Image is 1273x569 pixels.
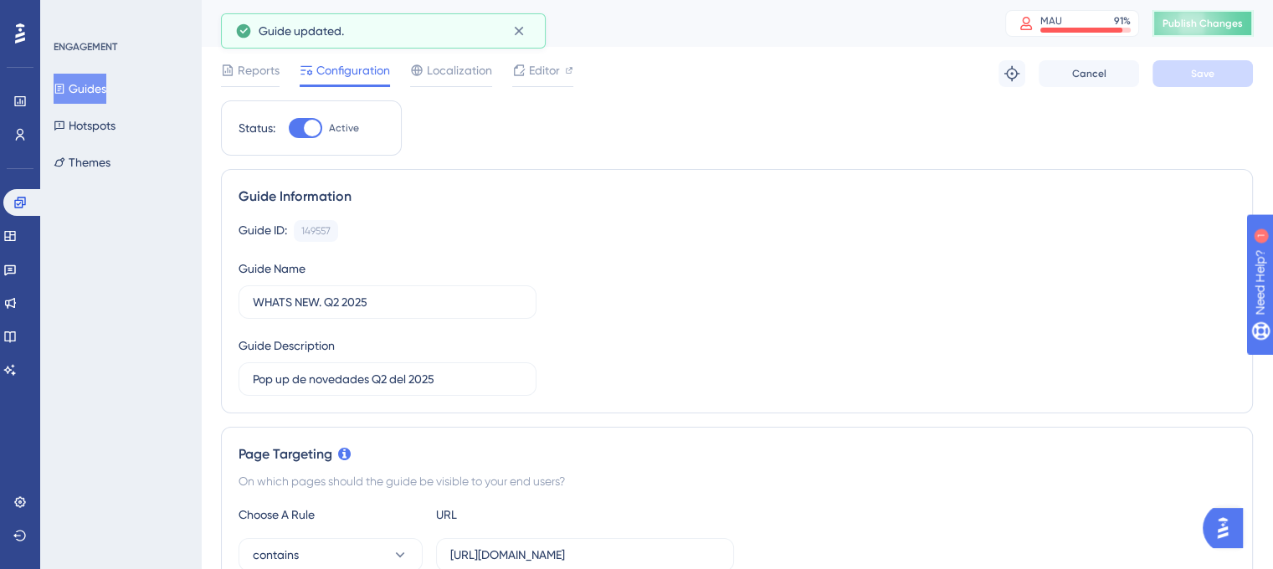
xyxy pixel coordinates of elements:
div: 149557 [301,224,331,238]
div: 1 [116,8,121,22]
input: Type your Guide’s Name here [253,293,522,311]
div: Guide Information [239,187,1235,207]
button: Themes [54,147,110,177]
div: Page Targeting [239,444,1235,464]
span: Localization [427,60,492,80]
span: Active [329,121,359,135]
span: Need Help? [39,4,105,24]
span: Cancel [1072,67,1106,80]
div: URL [436,505,620,525]
button: Save [1152,60,1253,87]
span: Editor [529,60,560,80]
div: On which pages should the guide be visible to your end users? [239,471,1235,491]
span: Publish Changes [1163,17,1243,30]
button: Guides [54,74,106,104]
input: yourwebsite.com/path [450,546,720,564]
div: Guide Name [239,259,305,279]
div: Choose A Rule [239,505,423,525]
span: Reports [238,60,280,80]
div: Guide ID: [239,220,287,242]
div: Status: [239,118,275,138]
div: ENGAGEMENT [54,40,117,54]
input: Type your Guide’s Description here [253,370,522,388]
button: Cancel [1039,60,1139,87]
button: Publish Changes [1152,10,1253,37]
iframe: UserGuiding AI Assistant Launcher [1203,503,1253,553]
span: contains [253,545,299,565]
button: Hotspots [54,110,115,141]
div: 91 % [1114,14,1131,28]
div: Guide Description [239,336,335,356]
div: WHATS NEW. Q2 2025 [221,12,963,35]
span: Configuration [316,60,390,80]
div: MAU [1040,14,1062,28]
span: Save [1191,67,1214,80]
span: Guide updated. [259,21,344,41]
